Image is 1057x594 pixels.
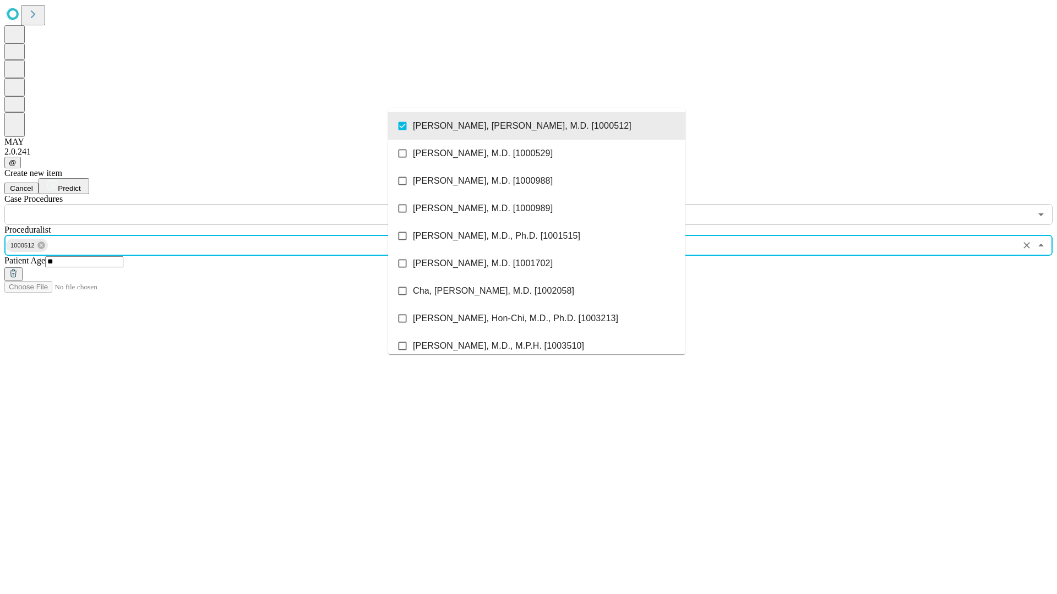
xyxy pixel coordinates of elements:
[413,202,553,215] span: [PERSON_NAME], M.D. [1000989]
[413,229,580,243] span: [PERSON_NAME], M.D., Ph.D. [1001515]
[1033,207,1049,222] button: Open
[1019,238,1034,253] button: Clear
[413,147,553,160] span: [PERSON_NAME], M.D. [1000529]
[4,168,62,178] span: Create new item
[413,339,584,353] span: [PERSON_NAME], M.D., M.P.H. [1003510]
[413,257,553,270] span: [PERSON_NAME], M.D. [1001702]
[9,158,17,167] span: @
[1033,238,1049,253] button: Close
[58,184,80,193] span: Predict
[413,119,631,133] span: [PERSON_NAME], [PERSON_NAME], M.D. [1000512]
[4,225,51,234] span: Proceduralist
[10,184,33,193] span: Cancel
[6,239,48,252] div: 1000512
[4,183,39,194] button: Cancel
[413,174,553,188] span: [PERSON_NAME], M.D. [1000988]
[4,137,1053,147] div: MAY
[4,194,63,204] span: Scheduled Procedure
[413,312,618,325] span: [PERSON_NAME], Hon-Chi, M.D., Ph.D. [1003213]
[4,256,45,265] span: Patient Age
[6,239,39,252] span: 1000512
[4,157,21,168] button: @
[39,178,89,194] button: Predict
[413,284,574,298] span: Cha, [PERSON_NAME], M.D. [1002058]
[4,147,1053,157] div: 2.0.241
